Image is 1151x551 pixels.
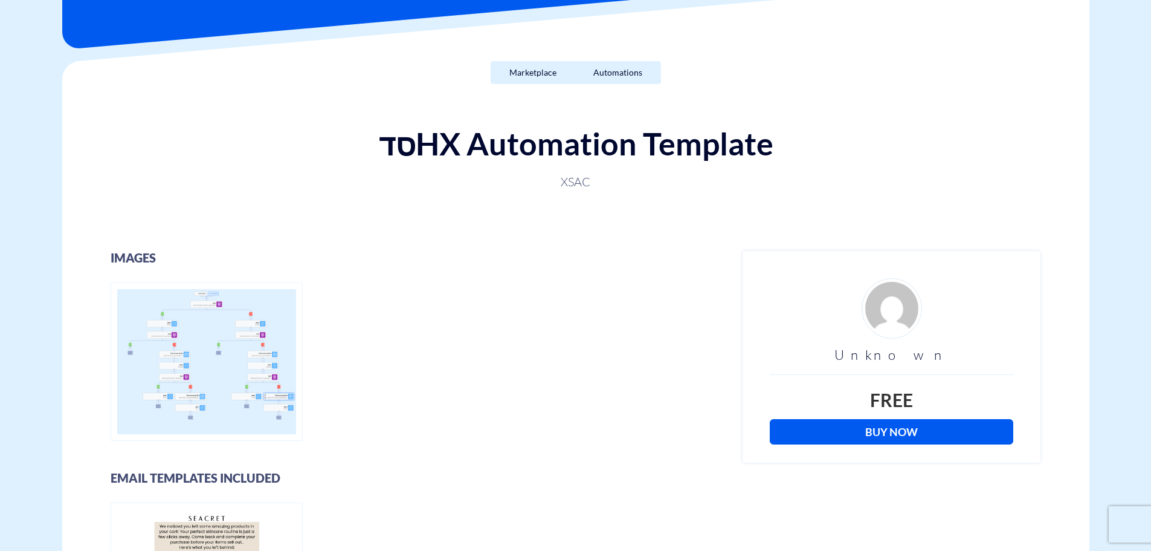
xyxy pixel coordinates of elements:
h3: Email Templates Included [111,471,725,484]
p: XSAC [175,174,977,191]
a: Buy Now [770,419,1013,445]
img: d4fe36f24926ae2e6254bfc5557d6d03 [862,278,922,339]
h3: Unknown [770,348,1013,362]
div: Free [770,387,1013,413]
a: Automations [575,61,661,84]
h1: סדHX Automation Template [74,126,1077,161]
a: Marketplace [491,61,575,84]
h3: images [111,251,725,264]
